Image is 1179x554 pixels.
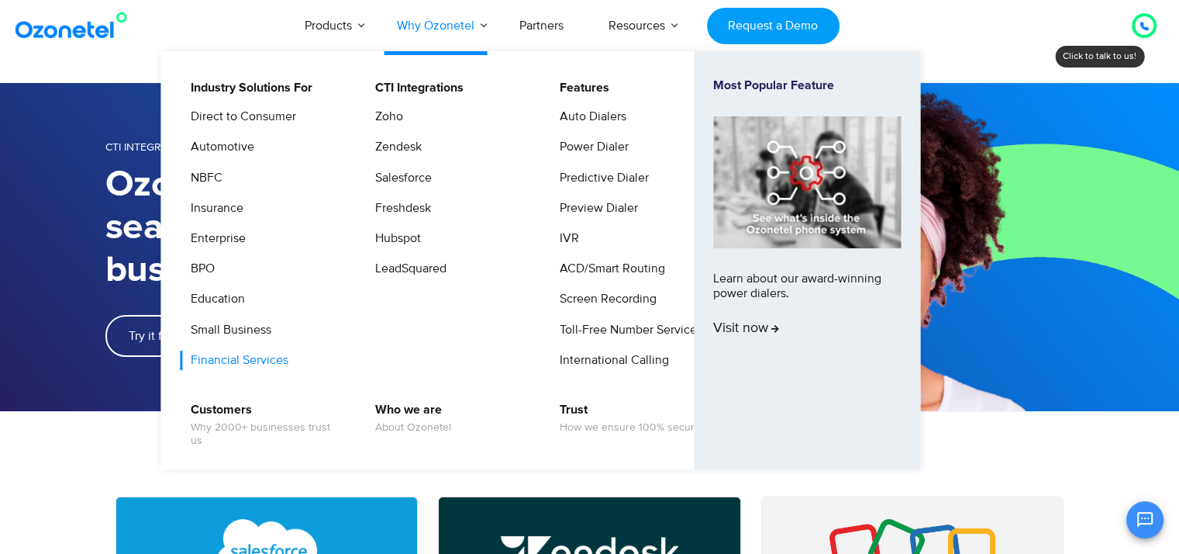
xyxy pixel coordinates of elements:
a: Try it free [105,315,203,357]
a: Financial Services [181,351,291,370]
a: Request a Demo [707,8,839,44]
a: Preview Dialer [550,199,640,218]
a: Insurance [181,199,246,218]
a: Predictive Dialer [550,168,651,188]
a: Freshdesk [365,199,433,218]
a: Screen Recording [550,289,659,309]
button: Open chat [1126,501,1163,538]
span: Try it free [129,330,180,342]
a: Salesforce [365,168,434,188]
a: International Calling [550,351,671,370]
a: ACD/Smart Routing [550,259,667,279]
a: BPO [181,259,217,279]
span: How we ensure 100% security [560,421,705,435]
a: Features [550,78,612,98]
a: Most Popular FeatureLearn about our award-winning power dialers.Visit now [713,78,901,442]
a: Industry Solutions For [181,78,315,98]
a: CustomersWhy 2000+ businesses trust us [181,400,346,450]
a: Automotive [181,137,257,157]
a: Enterprise [181,229,248,248]
a: TrustHow we ensure 100% security [550,400,708,437]
a: NBFC [181,168,225,188]
span: CTI Integrations [105,140,198,154]
a: Education [181,289,247,309]
span: About Ozonetel [375,421,451,435]
a: Small Business [181,320,274,340]
a: Auto Dialers [550,107,629,126]
img: phone-system-min.jpg [713,116,901,248]
a: Zendesk [365,137,424,157]
h1: Ozonetel works seamlessly with other business tools [105,164,590,292]
span: Why 2000+ businesses trust us [191,421,343,448]
a: CTI Integrations [365,78,466,98]
a: Hubspot [365,229,423,248]
a: Zoho [365,107,405,126]
a: Direct to Consumer [181,107,298,126]
a: Who we areAbout Ozonetel [365,400,453,437]
span: Visit now [713,320,779,338]
a: Power Dialer [550,137,631,157]
a: Toll-Free Number Services [550,320,705,340]
a: IVR [550,229,581,248]
a: LeadSquared [365,259,449,279]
